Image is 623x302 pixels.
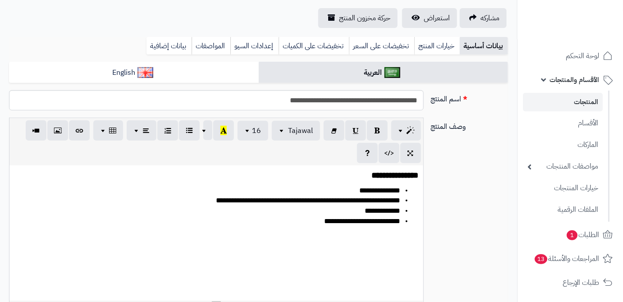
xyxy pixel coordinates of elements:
span: استعراض [424,13,450,23]
button: 16 [238,121,268,141]
span: 16 [252,125,261,136]
a: English [9,62,259,84]
img: logo-2.png [562,12,614,31]
a: لوحة التحكم [523,45,618,67]
a: طلبات الإرجاع [523,272,618,293]
button: Tajawal [272,121,320,141]
span: المراجعات والأسئلة [534,252,599,265]
a: المواصفات [192,37,230,55]
span: الطلبات [566,229,599,241]
a: تخفيضات على الكميات [279,37,349,55]
a: الأقسام [523,114,603,133]
a: استعراض [402,8,457,28]
span: Tajawal [288,125,313,136]
a: تخفيضات على السعر [349,37,414,55]
a: بيانات أساسية [460,37,508,55]
label: اسم المنتج [427,90,512,105]
a: الملفات الرقمية [523,200,603,220]
a: المراجعات والأسئلة13 [523,248,618,270]
a: مشاركه [460,8,507,28]
a: مواصفات المنتجات [523,157,603,176]
a: خيارات المنتجات [523,178,603,198]
a: العربية [259,62,508,84]
a: الطلبات1 [523,224,618,246]
a: خيارات المنتج [414,37,460,55]
a: بيانات إضافية [147,37,192,55]
span: 13 [534,254,548,265]
span: الأقسام والمنتجات [550,73,599,86]
span: حركة مخزون المنتج [339,13,390,23]
a: حركة مخزون المنتج [318,8,398,28]
span: طلبات الإرجاع [563,276,599,289]
span: 1 [566,230,578,241]
img: العربية [385,67,400,78]
a: إعدادات السيو [230,37,279,55]
label: وصف المنتج [427,118,512,132]
a: المنتجات [523,93,603,111]
span: لوحة التحكم [566,50,599,62]
img: English [137,67,153,78]
a: الماركات [523,135,603,155]
span: مشاركه [481,13,499,23]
